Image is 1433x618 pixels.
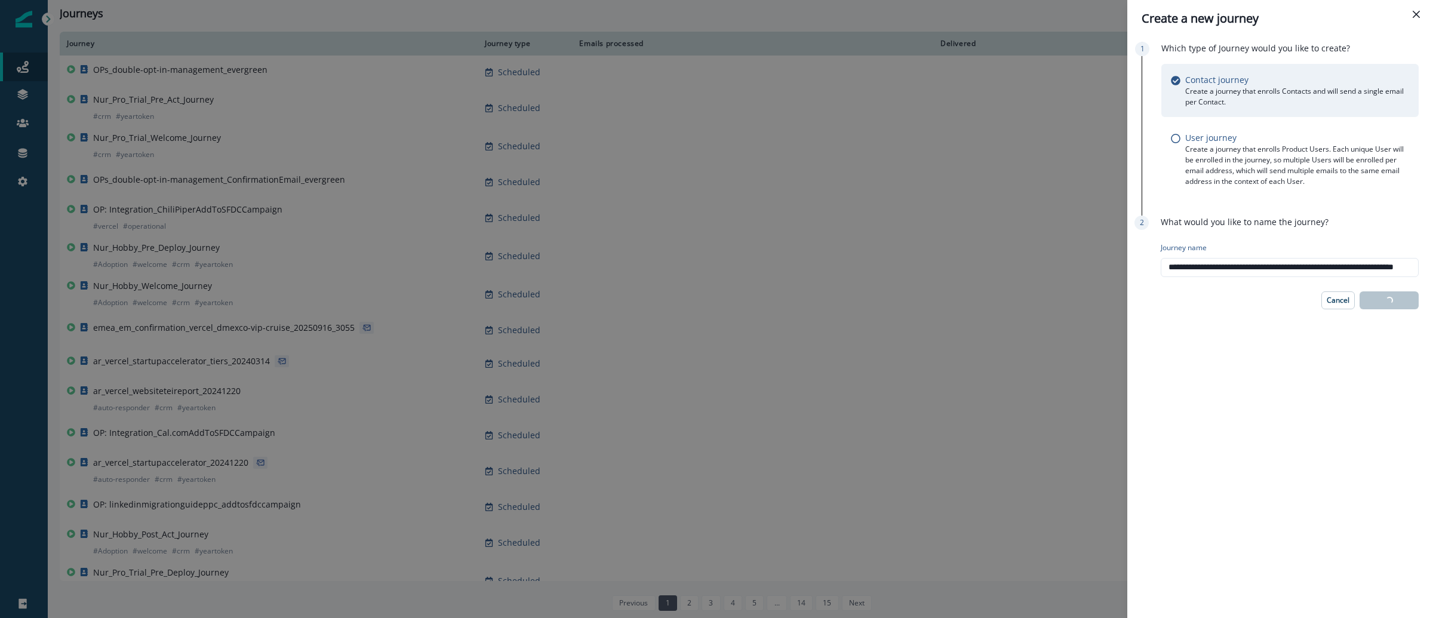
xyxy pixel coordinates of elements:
p: Cancel [1327,296,1349,305]
p: Which type of Journey would you like to create? [1161,42,1350,54]
div: Create a new journey [1142,10,1419,27]
p: Journey name [1161,242,1207,253]
p: Contact journey [1185,73,1249,86]
p: User journey [1185,131,1237,144]
button: Close [1407,5,1426,24]
p: Create a journey that enrolls Product Users. Each unique User will be enrolled in the journey, so... [1185,144,1409,187]
p: 2 [1140,217,1144,228]
button: Cancel [1321,291,1355,309]
p: Create a journey that enrolls Contacts and will send a single email per Contact. [1185,86,1409,107]
p: 1 [1140,44,1145,54]
p: What would you like to name the journey? [1161,216,1329,228]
